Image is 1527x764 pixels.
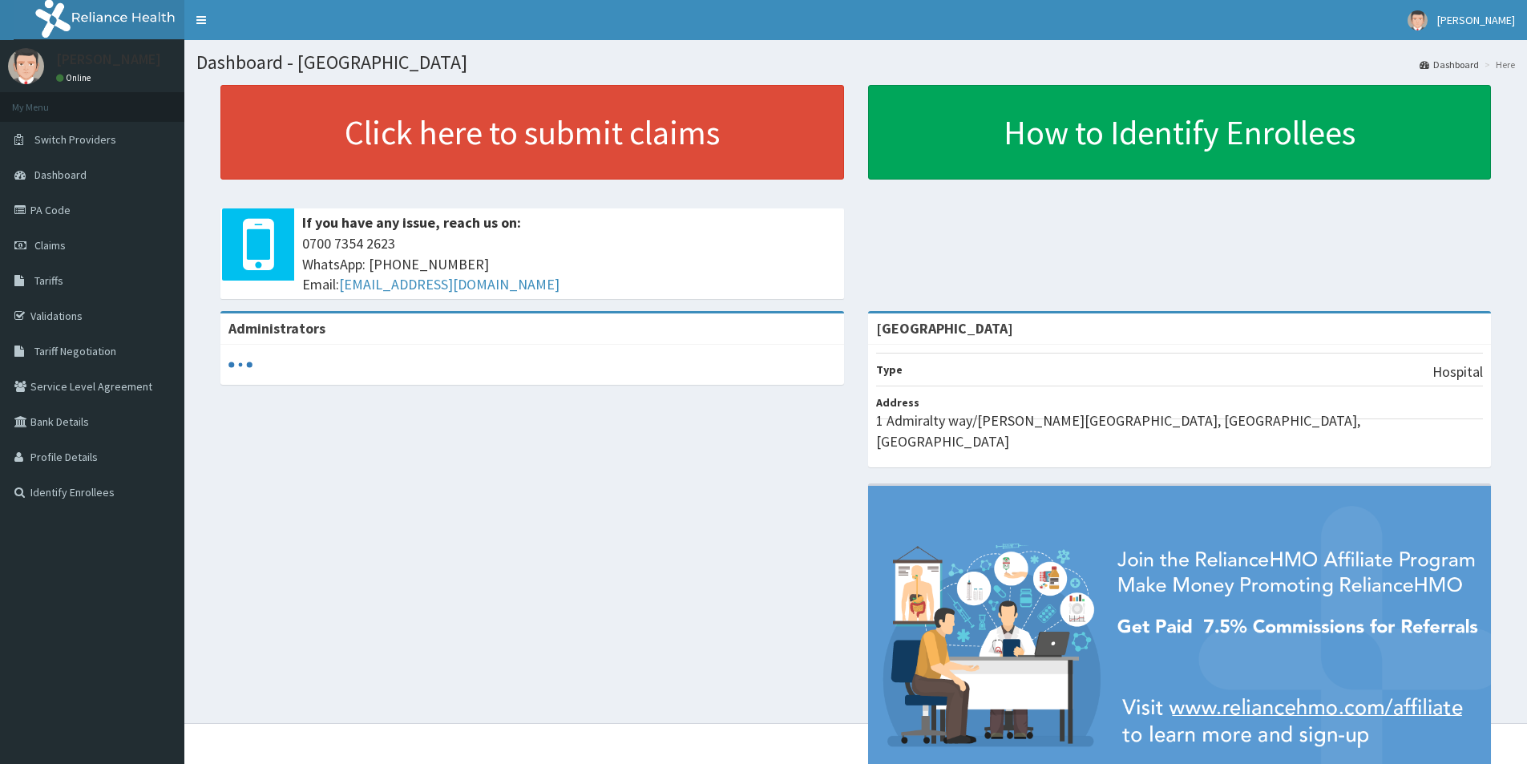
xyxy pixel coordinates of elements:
[220,85,844,180] a: Click here to submit claims
[34,238,66,253] span: Claims
[302,233,836,295] span: 0700 7354 2623 WhatsApp: [PHONE_NUMBER] Email:
[228,353,252,377] svg: audio-loading
[868,85,1492,180] a: How to Identify Enrollees
[1432,362,1483,382] p: Hospital
[876,410,1484,451] p: 1 Admiralty way/[PERSON_NAME][GEOGRAPHIC_DATA], [GEOGRAPHIC_DATA], [GEOGRAPHIC_DATA]
[1408,10,1428,30] img: User Image
[8,48,44,84] img: User Image
[34,273,63,288] span: Tariffs
[34,168,87,182] span: Dashboard
[1420,58,1479,71] a: Dashboard
[34,132,116,147] span: Switch Providers
[876,362,903,377] b: Type
[1437,13,1515,27] span: [PERSON_NAME]
[56,72,95,83] a: Online
[876,319,1013,338] strong: [GEOGRAPHIC_DATA]
[302,213,521,232] b: If you have any issue, reach us on:
[339,275,559,293] a: [EMAIL_ADDRESS][DOMAIN_NAME]
[34,344,116,358] span: Tariff Negotiation
[228,319,325,338] b: Administrators
[1481,58,1515,71] li: Here
[876,395,919,410] b: Address
[56,52,161,67] p: [PERSON_NAME]
[196,52,1515,73] h1: Dashboard - [GEOGRAPHIC_DATA]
